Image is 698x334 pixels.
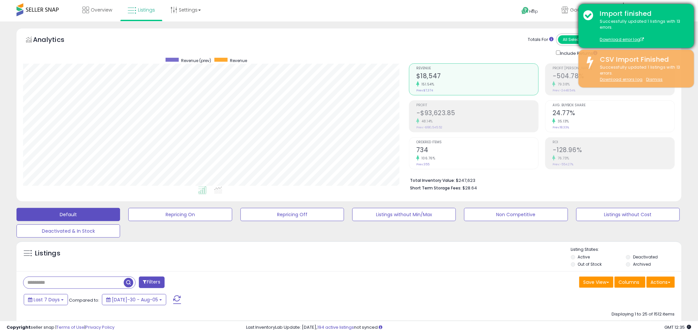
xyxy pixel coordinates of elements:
[647,277,675,288] button: Actions
[555,119,569,124] small: 35.13%
[615,277,646,288] button: Columns
[85,324,114,330] a: Privacy Policy
[7,324,114,331] div: seller snap | |
[633,254,658,260] label: Deactivated
[619,279,640,285] span: Columns
[416,146,538,155] h2: 734
[56,324,84,330] a: Terms of Use
[600,77,643,82] a: Download errors log
[34,296,60,303] span: Last 7 Days
[410,176,670,184] li: $247,623
[578,261,602,267] label: Out of Stock
[558,35,607,44] button: All Selected Listings
[595,55,689,64] div: CSV Import Finished
[416,162,429,166] small: Prev: 355
[646,77,663,82] u: Dismiss
[416,125,442,129] small: Prev: -$180,545.52
[553,88,575,92] small: Prev: -2448.54%
[419,156,435,161] small: 106.76%
[555,82,570,87] small: 79.38%
[112,296,158,303] span: [DATE]-30 - Aug-05
[521,7,529,15] i: Get Help
[181,58,211,63] span: Revenue (prev)
[91,7,112,13] span: Overview
[595,18,689,43] div: Successfully updated 1 listings with 13 errors.
[35,249,60,258] h5: Listings
[416,88,433,92] small: Prev: $7,374
[416,72,538,81] h2: $18,547
[553,109,675,118] h2: 24.77%
[128,208,232,221] button: Repricing On
[464,208,568,221] button: Non Competitive
[33,35,77,46] h5: Analytics
[595,9,689,18] div: Import finished
[665,324,691,330] span: 2025-08-13 12:35 GMT
[529,9,538,14] span: Help
[246,324,691,331] div: Last InventoryLab Update: [DATE], not synced.
[416,67,538,70] span: Revenue
[138,7,155,13] span: Listings
[612,311,675,317] div: Displaying 1 to 25 of 1512 items
[416,141,538,144] span: Ordered Items
[595,64,689,83] div: Successfully updated 1 listings with 13 errors.
[570,7,613,13] span: GoGoGoGoneLLC
[139,277,165,288] button: Filters
[69,297,99,303] span: Compared to:
[579,277,614,288] button: Save View
[462,185,477,191] span: $28.64
[410,178,455,183] b: Total Inventory Value:
[416,109,538,118] h2: -$93,623.85
[553,162,573,166] small: Prev: -554.27%
[553,72,675,81] h2: -504.78%
[553,125,569,129] small: Prev: 18.33%
[419,119,433,124] small: 48.14%
[528,37,554,43] div: Totals For
[410,185,461,191] b: Short Term Storage Fees:
[102,294,166,305] button: [DATE]-30 - Aug-05
[553,141,675,144] span: ROI
[578,254,590,260] label: Active
[240,208,344,221] button: Repricing Off
[576,208,680,221] button: Listings without Cost
[571,247,682,253] p: Listing States:
[633,261,651,267] label: Archived
[555,156,569,161] small: 76.73%
[419,82,434,87] small: 151.54%
[24,294,68,305] button: Last 7 Days
[318,324,354,330] a: 194 active listings
[551,49,606,57] div: Include Returns
[416,104,538,107] span: Profit
[553,67,675,70] span: Profit [PERSON_NAME]
[516,2,551,21] a: Help
[553,104,675,107] span: Avg. Buybox Share
[7,324,31,330] strong: Copyright
[600,37,644,42] a: Download error log
[230,58,247,63] span: Revenue
[16,208,120,221] button: Default
[16,224,120,238] button: Deactivated & In Stock
[352,208,456,221] button: Listings without Min/Max
[553,146,675,155] h2: -128.96%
